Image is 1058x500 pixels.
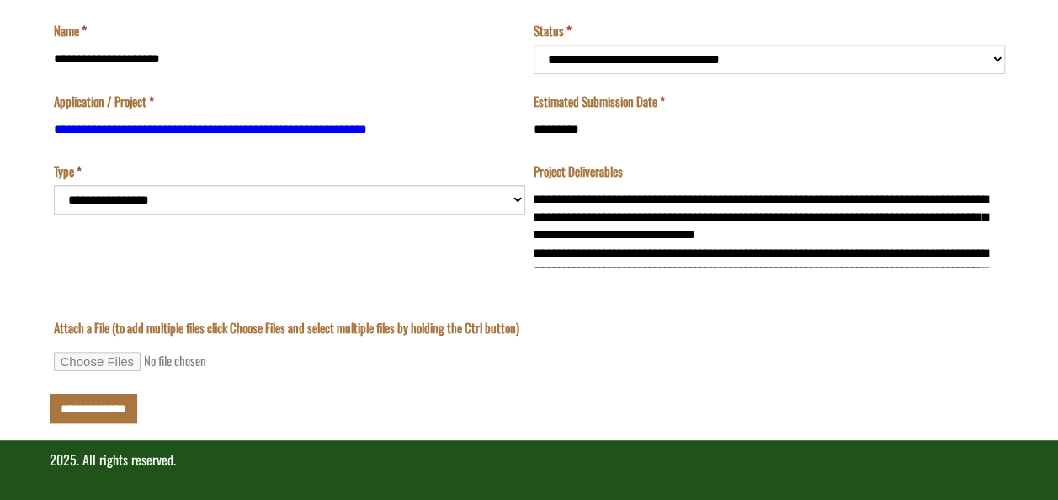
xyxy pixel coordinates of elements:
p: 2025 [50,450,1009,470]
label: Status [534,22,572,40]
label: Estimated Submission Date [534,93,665,110]
span: . All rights reserved. [77,449,176,470]
input: Attach a File (to add multiple files click Choose Files and select multiple files by holding the ... [54,352,283,371]
label: Attach a File (to add multiple files click Choose Files and select multiple files by holding the ... [54,319,519,337]
label: Application / Project [54,93,154,110]
input: Name [54,45,525,74]
label: Name [54,22,87,40]
label: Project Deliverables [534,162,623,180]
input: Application / Project is a required field. [54,114,525,144]
textarea: Project Deliverables [534,185,1005,268]
label: Type [54,162,82,180]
